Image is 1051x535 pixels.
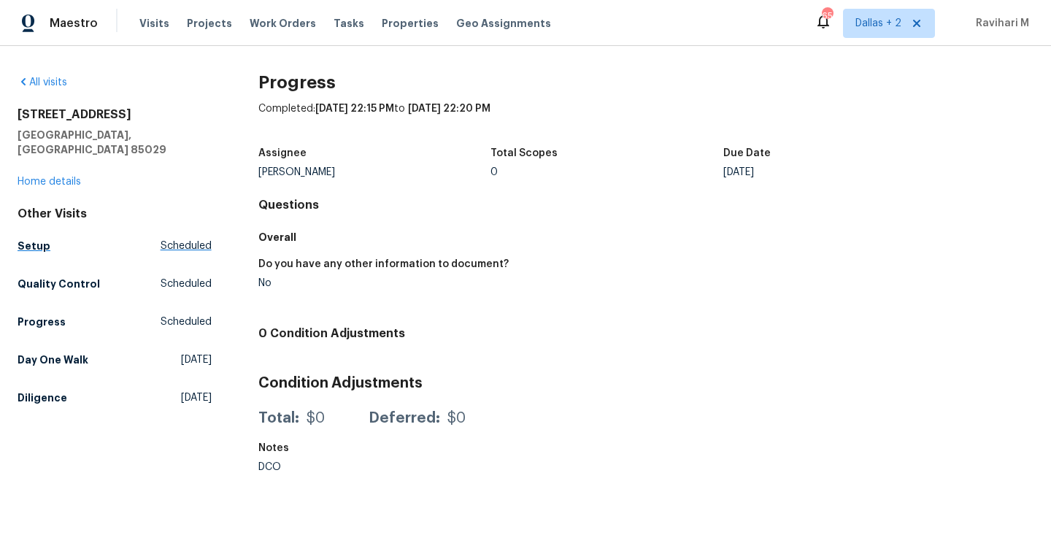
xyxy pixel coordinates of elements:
h5: [GEOGRAPHIC_DATA], [GEOGRAPHIC_DATA] 85029 [18,128,212,157]
h5: Day One Walk [18,353,88,367]
span: Projects [187,16,232,31]
h5: Diligence [18,390,67,405]
a: Day One Walk[DATE] [18,347,212,373]
span: Work Orders [250,16,316,31]
div: $0 [447,411,466,426]
h5: Due Date [723,148,771,158]
h5: Notes [258,443,289,453]
h5: Assignee [258,148,307,158]
h2: Progress [258,75,1033,90]
h5: Overall [258,230,1033,245]
h2: [STREET_ADDRESS] [18,107,212,122]
a: SetupScheduled [18,233,212,259]
span: Maestro [50,16,98,31]
h5: Progress [18,315,66,329]
span: [DATE] [181,353,212,367]
div: $0 [307,411,325,426]
span: Scheduled [161,315,212,329]
div: Deferred: [369,411,440,426]
a: Diligence[DATE] [18,385,212,411]
div: [DATE] [723,167,956,177]
div: DCO [258,462,491,472]
h5: Quality Control [18,277,100,291]
a: Home details [18,177,81,187]
div: 0 [490,167,723,177]
span: Properties [382,16,439,31]
h5: Do you have any other information to document? [258,259,509,269]
div: Total: [258,411,299,426]
span: [DATE] [181,390,212,405]
span: Scheduled [161,239,212,253]
span: Visits [139,16,169,31]
span: [DATE] 22:20 PM [408,104,490,114]
span: Scheduled [161,277,212,291]
h5: Total Scopes [490,148,558,158]
span: [DATE] 22:15 PM [315,104,394,114]
span: Ravihari M [970,16,1029,31]
div: Completed: to [258,101,1033,139]
div: Other Visits [18,207,212,221]
a: ProgressScheduled [18,309,212,335]
div: No [258,278,634,288]
div: 65 [822,9,832,23]
h5: Setup [18,239,50,253]
span: Geo Assignments [456,16,551,31]
div: [PERSON_NAME] [258,167,491,177]
span: Tasks [334,18,364,28]
a: Quality ControlScheduled [18,271,212,297]
h4: Questions [258,198,1033,212]
span: Dallas + 2 [855,16,901,31]
a: All visits [18,77,67,88]
h3: Condition Adjustments [258,376,1033,390]
h4: 0 Condition Adjustments [258,326,1033,341]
